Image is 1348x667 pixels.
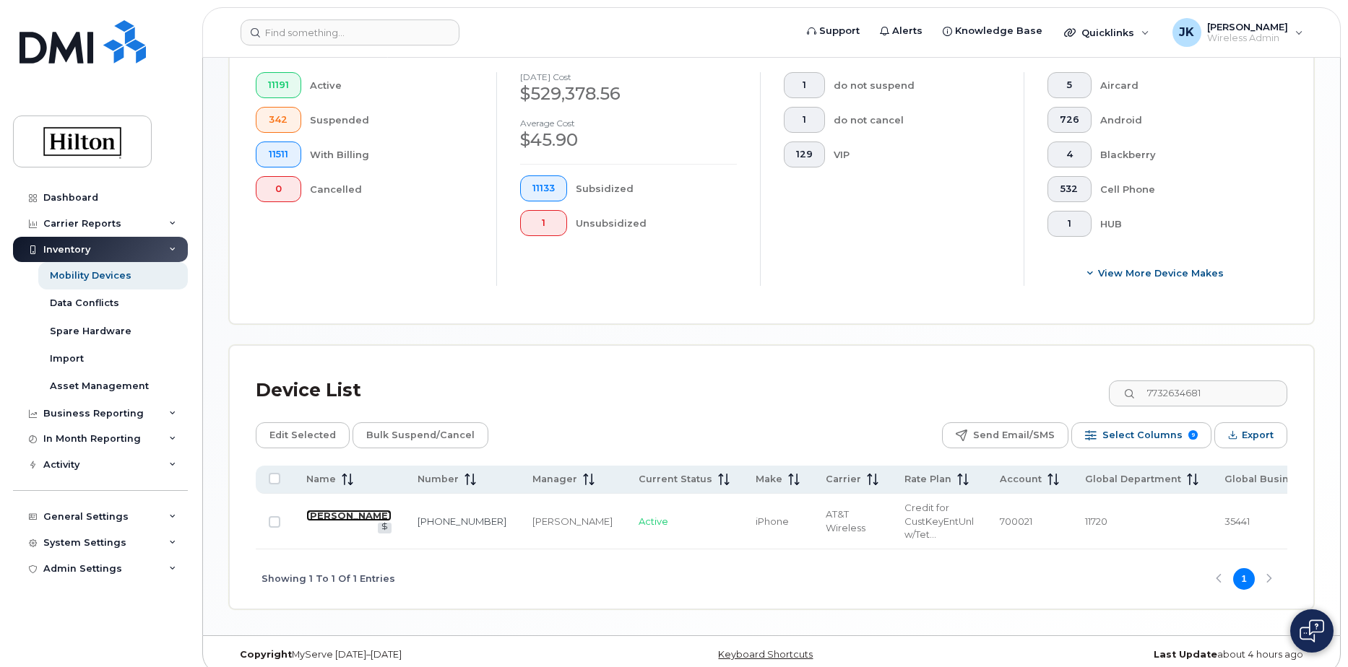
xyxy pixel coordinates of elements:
[1081,27,1134,38] span: Quicklinks
[269,424,336,446] span: Edit Selected
[1085,473,1181,486] span: Global Department
[1071,422,1211,448] button: Select Columns 9
[532,183,555,194] span: 11133
[892,24,923,38] span: Alerts
[1214,422,1287,448] button: Export
[1047,107,1092,133] button: 726
[942,422,1068,448] button: Send Email/SMS
[639,515,668,527] span: Active
[870,17,933,45] a: Alerts
[1100,141,1265,167] div: Blackberry
[306,510,392,521] a: [PERSON_NAME]
[1162,18,1313,47] div: Jason Knight
[955,24,1042,38] span: Knowledge Base
[756,515,789,527] span: iPhone
[1060,183,1079,195] span: 532
[718,649,813,660] a: Keyboard Shortcuts
[1154,649,1217,660] strong: Last Update
[797,17,870,45] a: Support
[268,183,289,195] span: 0
[256,141,301,167] button: 11511
[1224,473,1330,486] span: Global Business Unit
[520,128,737,152] div: $45.90
[1233,568,1255,590] button: Page 1
[378,523,392,533] a: View Last Bill
[1102,424,1183,446] span: Select Columns
[784,107,825,133] button: 1
[306,473,336,486] span: Name
[1100,72,1265,98] div: Aircard
[310,107,474,133] div: Suspended
[353,422,488,448] button: Bulk Suspend/Cancel
[1060,149,1079,160] span: 4
[268,114,289,126] span: 342
[520,82,737,106] div: $529,378.56
[1047,260,1264,286] button: View More Device Makes
[268,149,289,160] span: 11511
[268,79,289,91] span: 11191
[952,649,1314,661] div: about 4 hours ago
[1179,24,1194,41] span: JK
[256,176,301,202] button: 0
[1242,424,1274,446] span: Export
[1000,515,1032,527] span: 700021
[520,72,737,82] h4: [DATE] cost
[1047,141,1092,167] button: 4
[756,473,782,486] span: Make
[826,473,861,486] span: Carrier
[1085,515,1107,527] span: 11720
[1047,176,1092,202] button: 532
[532,515,613,528] div: [PERSON_NAME]
[1100,211,1265,237] div: HUB
[1207,21,1288,32] span: [PERSON_NAME]
[1060,114,1079,126] span: 726
[366,424,475,446] span: Bulk Suspend/Cancel
[904,502,974,540] span: Credit for CustKeyEntUnl w/Tether for 5G/5G+ iPHN VVM, CustKeyEntUnl w/Tether for 5G/5G+ iPHN VVM
[520,210,567,236] button: 1
[784,141,825,167] button: 129
[796,79,813,91] span: 1
[1100,176,1265,202] div: Cell Phone
[418,515,506,527] a: [PHONE_NUMBER]
[933,17,1053,45] a: Knowledge Base
[241,19,459,45] input: Find something...
[229,649,591,661] div: MyServe [DATE]–[DATE]
[834,141,1001,167] div: VIP
[1060,218,1079,230] span: 1
[1224,515,1250,527] span: 35441
[532,473,577,486] span: Manager
[784,72,825,98] button: 1
[532,217,555,229] span: 1
[904,473,951,486] span: Rate Plan
[1000,473,1042,486] span: Account
[256,372,361,409] div: Device List
[1109,380,1287,406] input: Search Device List ...
[262,568,395,590] span: Showing 1 To 1 Of 1 Entries
[256,107,301,133] button: 342
[1047,72,1092,98] button: 5
[1054,18,1159,47] div: Quicklinks
[576,210,738,236] div: Unsubsidized
[1098,266,1224,280] span: View More Device Makes
[973,424,1055,446] span: Send Email/SMS
[256,72,301,98] button: 11191
[576,175,738,201] div: Subsidized
[1188,430,1198,440] span: 9
[240,649,292,660] strong: Copyright
[826,508,865,533] span: AT&T Wireless
[639,473,712,486] span: Current Status
[1047,211,1092,237] button: 1
[418,473,459,486] span: Number
[520,118,737,128] h4: Average cost
[256,422,350,448] button: Edit Selected
[1100,107,1265,133] div: Android
[310,72,474,98] div: Active
[834,72,1001,98] div: do not suspend
[520,175,567,201] button: 11133
[796,149,813,160] span: 129
[1060,79,1079,91] span: 5
[310,141,474,167] div: With Billing
[834,107,1001,133] div: do not cancel
[796,114,813,126] span: 1
[1300,619,1324,642] img: Open chat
